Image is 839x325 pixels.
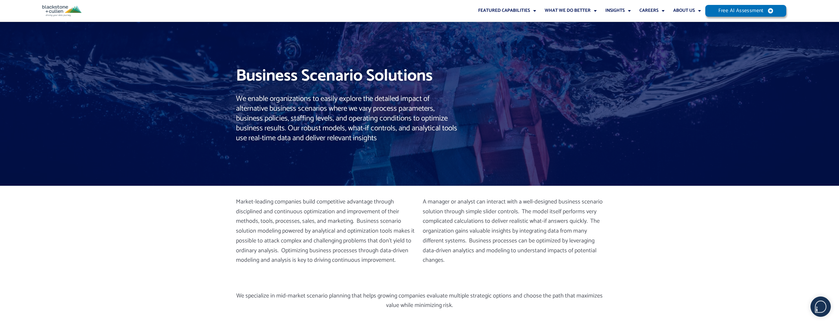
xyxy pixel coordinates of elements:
[236,291,603,311] p: We specialize in mid-market scenario planning that helps growing companies evaluate multiple stra...
[423,197,603,265] p: A manager or analyst can interact with a well-designed business scenario solution through simple ...
[705,5,787,17] a: Free AI Assessment
[718,8,764,13] span: Free AI Assessment
[236,65,462,87] h1: Business Scenario Solutions
[236,197,416,265] p: Market-leading companies build competitive advantage through disciplined and continuous optimizat...
[236,94,462,143] h2: We enable organizations to easily explore the detailed impact of alternative business scenarios w...
[811,297,830,316] img: users%2F5SSOSaKfQqXq3cFEnIZRYMEs4ra2%2Fmedia%2Fimages%2F-Bulle%20blanche%20sans%20fond%20%2B%20ma...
